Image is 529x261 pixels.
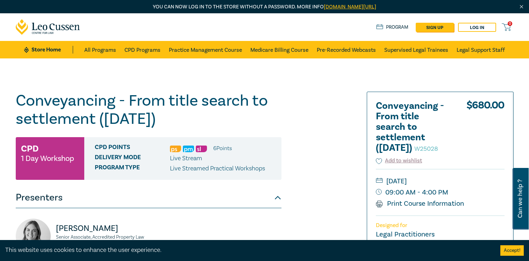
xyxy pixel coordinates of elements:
[250,41,308,58] a: Medicare Billing Course
[519,4,524,10] img: Close
[84,41,116,58] a: All Programs
[56,223,144,234] p: [PERSON_NAME]
[376,230,435,239] small: Legal Practitioners
[95,144,170,153] span: CPD Points
[5,246,490,255] div: This website uses cookies to enhance the user experience.
[457,41,505,58] a: Legal Support Staff
[376,199,464,208] a: Print Course Information
[196,146,207,152] img: Substantive Law
[16,3,514,11] p: You can now log in to the store without a password. More info
[21,155,74,162] small: 1 Day Workshop
[16,187,281,208] button: Presenters
[95,164,170,173] span: Program type
[56,235,144,249] small: Senior Associate, Accredited Property Law Specialist, [PERSON_NAME] [PERSON_NAME] [US_STATE]
[416,23,454,32] a: sign up
[21,142,38,155] h3: CPD
[466,101,505,157] div: $ 680.00
[508,21,512,26] span: 0
[24,46,73,54] a: Store Home
[376,101,453,153] h2: Conveyancing - From title search to settlement ([DATE])
[500,245,524,256] button: Accept cookies
[170,146,181,152] img: Professional Skills
[324,3,376,10] a: [DOMAIN_NAME][URL]
[95,154,170,163] span: Delivery Mode
[458,23,496,32] a: Log in
[213,144,232,153] li: 6 Point s
[414,145,438,153] small: W25028
[317,41,376,58] a: Pre-Recorded Webcasts
[376,176,505,187] small: [DATE]
[517,172,523,225] span: Can we help ?
[376,157,422,165] button: Add to wishlist
[124,41,160,58] a: CPD Programs
[384,41,448,58] a: Supervised Legal Trainees
[376,187,505,198] small: 09:00 AM - 4:00 PM
[183,146,194,152] img: Practice Management & Business Skills
[16,219,51,254] img: https://s3.ap-southeast-2.amazonaws.com/leo-cussen-store-production-content/Contacts/Lydia%20East...
[169,41,242,58] a: Practice Management Course
[170,164,265,173] p: Live Streamed Practical Workshops
[376,23,409,31] a: Program
[376,222,505,229] p: Designed for
[170,154,202,162] span: Live Stream
[16,92,281,128] h1: Conveyancing - From title search to settlement ([DATE])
